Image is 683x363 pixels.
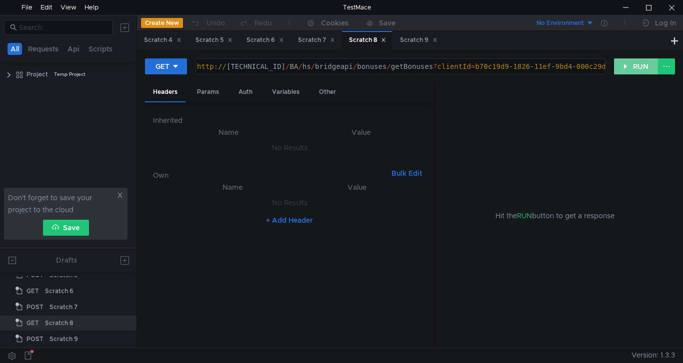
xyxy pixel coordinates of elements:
span: GET [26,284,39,299]
div: Scratch 7 [298,35,335,45]
span: Hit the button to get a response [495,210,614,221]
div: Cookies [321,17,348,29]
div: Other [311,83,344,101]
input: Search... [19,22,106,33]
span: Don't forget to save your project to the cloud [8,192,114,216]
button: GET [145,58,187,74]
div: Project [26,67,48,82]
button: Redo [232,15,279,30]
div: Temp Project [54,67,85,82]
button: Undo [183,15,232,30]
button: Api [64,43,82,55]
div: Headers [145,83,185,102]
button: RUN [614,58,658,74]
button: Save [43,220,89,236]
div: Log In [655,17,676,29]
div: Scratch 4 [144,35,181,45]
div: Auth [230,83,260,101]
span: POST [26,300,43,315]
div: Scratch 9 [49,332,78,347]
th: Value [296,181,418,193]
span: POST [26,332,43,347]
div: Scratch 7 [49,300,77,315]
div: Scratch 6 [246,35,284,45]
button: Bulk Edit [387,167,426,179]
div: GET [155,61,169,72]
button: Create New [141,18,183,28]
h6: Inherited [153,114,426,126]
nz-embed-empty: No Results [272,143,307,152]
th: Name [169,181,296,193]
nz-embed-empty: No Results [272,198,307,207]
button: + Add Header [262,214,317,226]
th: Value [296,126,426,138]
div: Scratch 5 [195,35,232,45]
div: Redo [254,17,272,29]
div: Scratch 9 [400,35,437,45]
div: Params [189,83,227,101]
div: Drafts [56,254,77,266]
div: Undo [206,17,225,29]
div: Scratch 6 [45,284,73,299]
div: Scratch 8 [45,316,73,331]
button: No Environment [524,15,594,31]
div: Scratch 8 [349,35,386,45]
button: All [7,43,22,55]
div: No Environment [536,18,584,28]
span: RUN [517,211,532,220]
th: Name [161,126,296,138]
button: Scripts [85,43,115,55]
div: Save [379,19,395,26]
button: Requests [25,43,61,55]
div: Variables [264,83,307,101]
span: GET [26,316,39,331]
span: Version: 1.3.3 [631,348,675,363]
h6: Own [153,169,387,181]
